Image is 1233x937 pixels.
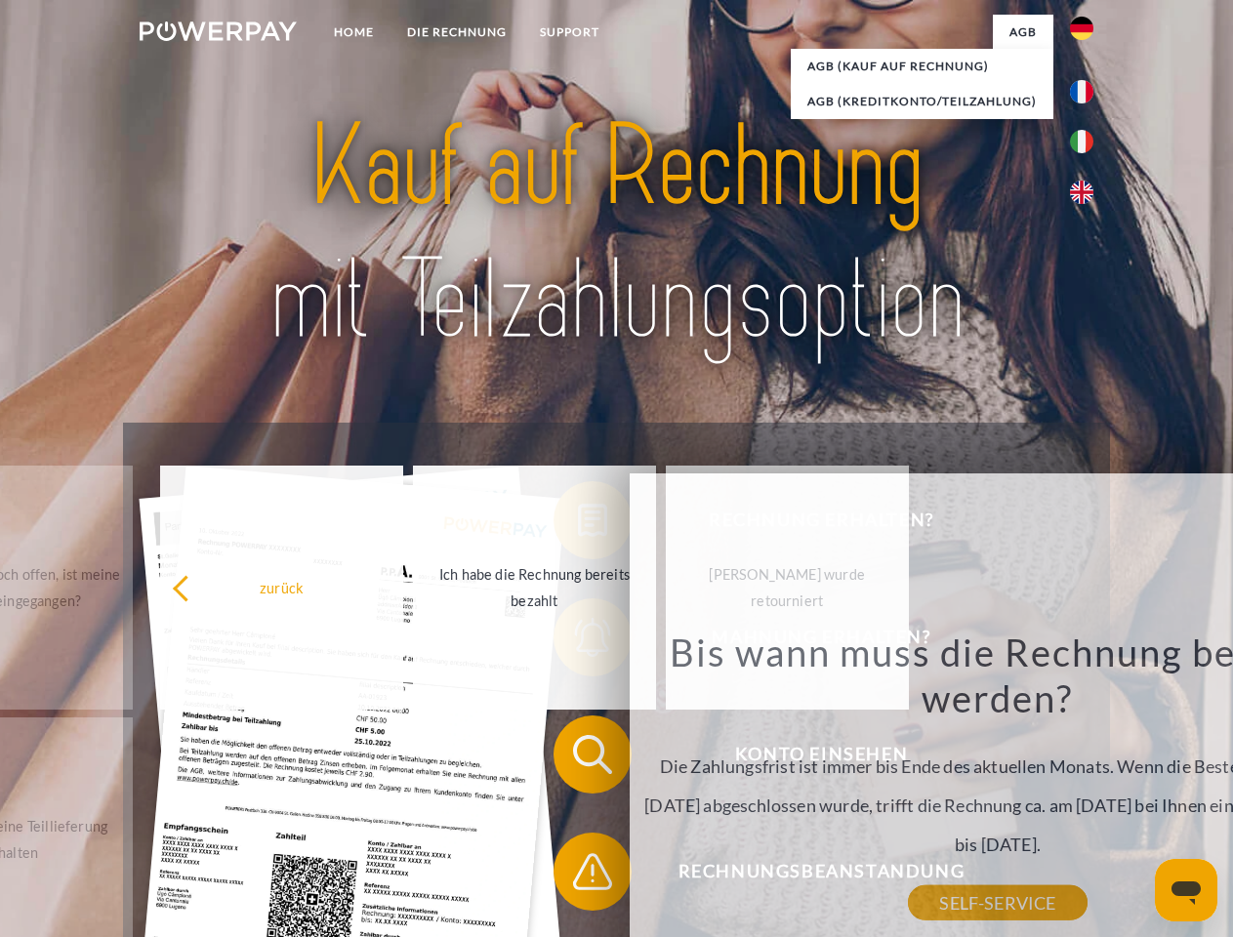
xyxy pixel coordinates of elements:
[554,715,1061,794] button: Konto einsehen
[425,561,644,614] div: Ich habe die Rechnung bereits bezahlt
[1155,859,1217,921] iframe: Schaltfläche zum Öffnen des Messaging-Fensters
[1070,130,1093,153] img: it
[317,15,390,50] a: Home
[186,94,1047,374] img: title-powerpay_de.svg
[1070,181,1093,204] img: en
[568,847,617,896] img: qb_warning.svg
[791,84,1053,119] a: AGB (Kreditkonto/Teilzahlung)
[908,885,1087,920] a: SELF-SERVICE
[993,15,1053,50] a: agb
[1070,17,1093,40] img: de
[1070,80,1093,103] img: fr
[554,833,1061,911] button: Rechnungsbeanstandung
[791,49,1053,84] a: AGB (Kauf auf Rechnung)
[523,15,616,50] a: SUPPORT
[568,730,617,779] img: qb_search.svg
[390,15,523,50] a: DIE RECHNUNG
[140,21,297,41] img: logo-powerpay-white.svg
[172,574,391,600] div: zurück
